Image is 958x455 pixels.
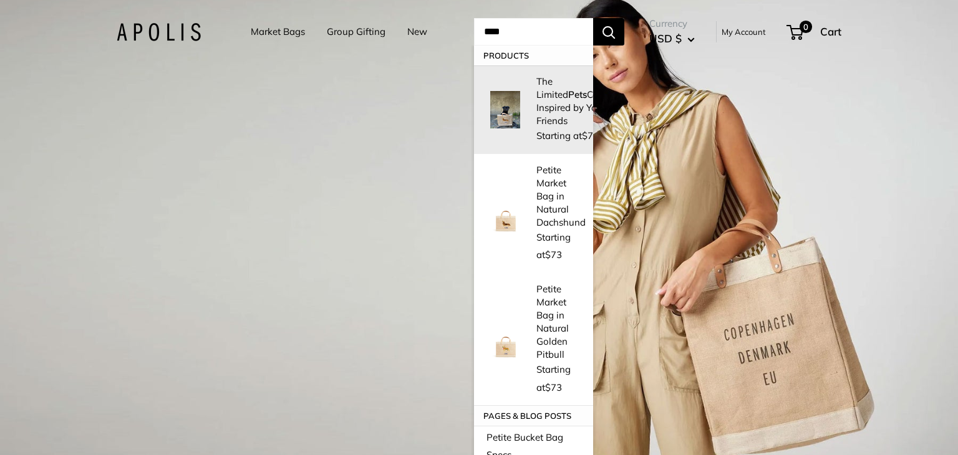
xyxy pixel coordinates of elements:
[536,282,581,361] p: Petite Market Bag in Natural Golden Pitbull
[474,18,593,45] input: Search...
[568,89,587,100] strong: Pets
[649,32,682,45] span: USD $
[474,65,593,154] a: The Limited Pets Collection: Inspired by Your Best Friends The LimitedPetsCollection: Inspired by...
[486,321,524,358] img: Petite Market Bag in Natural Golden Pitbull
[788,22,841,42] a: 0 Cart
[474,45,593,65] p: Products
[486,195,524,232] img: Petite Market Bag in Natural Dachshund
[251,23,305,41] a: Market Bags
[722,24,766,39] a: My Account
[593,18,624,45] button: Search
[536,363,571,393] span: Starting at
[486,91,524,128] img: The Limited Pets Collection: Inspired by Your Best Friends
[649,15,695,32] span: Currency
[536,231,571,261] span: Starting at
[474,406,593,426] p: Pages & Blog posts
[800,21,812,33] span: 0
[582,130,599,141] span: $73
[649,29,695,49] button: USD $
[545,249,562,261] span: $73
[474,273,593,405] a: Petite Market Bag in Natural Golden Pitbull Petite Market Bag in Natural Golden Pitbull Starting ...
[117,23,201,41] img: Apolis
[820,25,841,38] span: Cart
[536,130,599,141] span: Starting at
[474,154,593,273] a: Petite Market Bag in Natural Dachshund Petite Market Bag in Natural Dachshund Starting at$73
[407,23,427,41] a: New
[536,75,631,127] p: The Limited Collection: Inspired by Your Best Friends
[545,381,562,393] span: $73
[536,163,586,229] p: Petite Market Bag in Natural Dachshund
[327,23,385,41] a: Group Gifting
